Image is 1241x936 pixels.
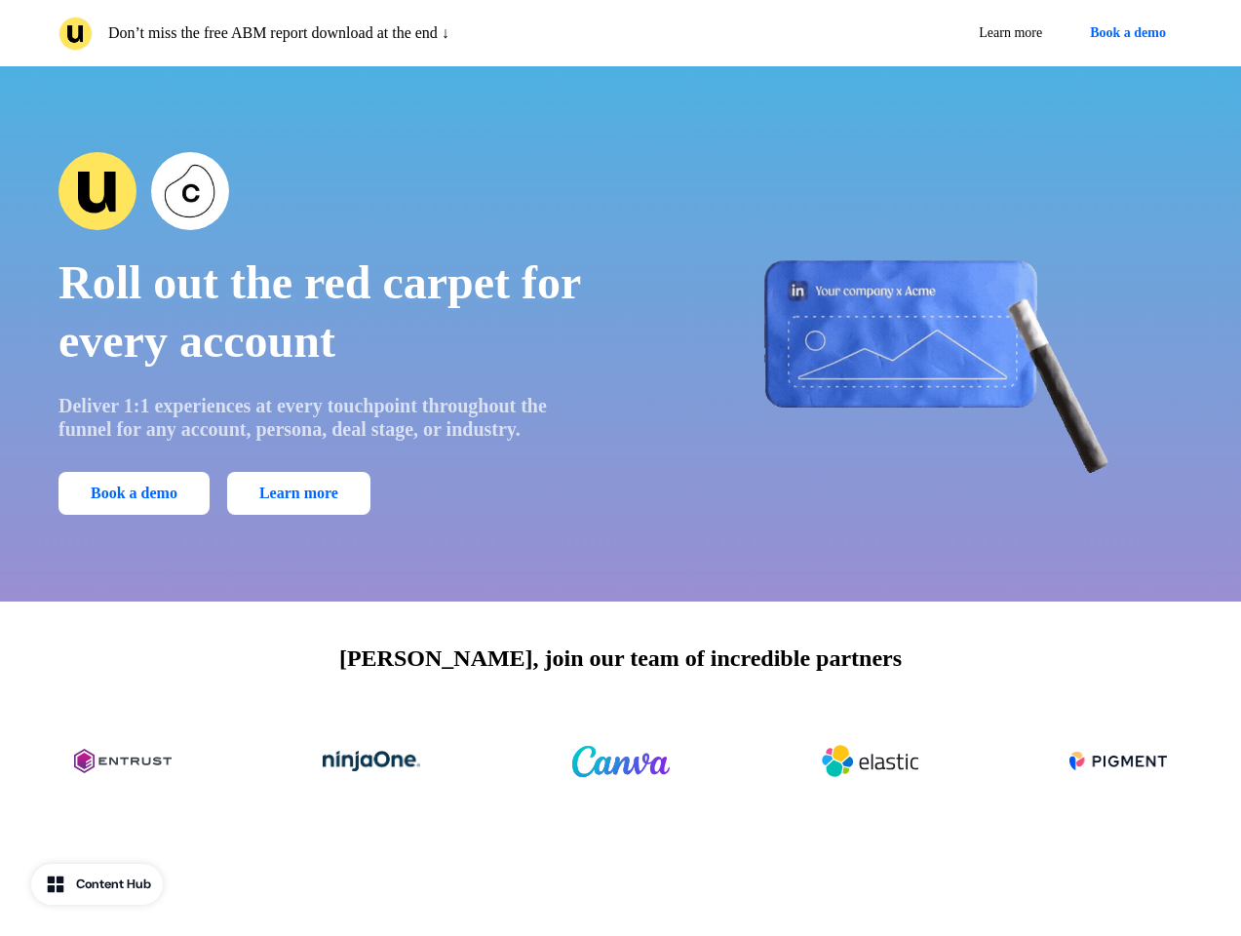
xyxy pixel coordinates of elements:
a: Learn more [227,472,370,515]
span: Roll out the red carpet for every account [58,256,580,367]
div: Content Hub [76,875,151,894]
button: Book a demo [58,472,210,515]
p: Deliver 1:1 experiences at every touchpoint throughout the funnel for any account, persona, deal ... [58,394,594,441]
button: Book a demo [1073,16,1183,51]
p: [PERSON_NAME], join our team of incredible partners [339,641,902,676]
p: Don’t miss the free ABM report download at the end ↓ [108,21,449,45]
button: Content Hub [31,864,163,905]
a: Learn more [963,16,1058,51]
